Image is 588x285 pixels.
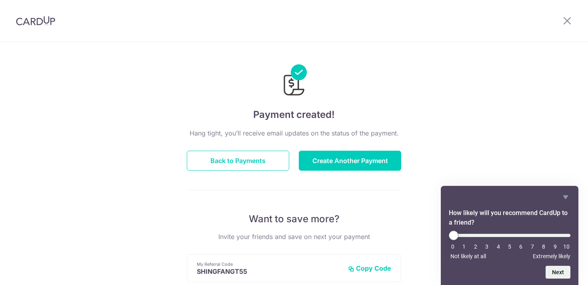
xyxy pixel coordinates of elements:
[561,192,570,202] button: Hide survey
[517,243,525,250] li: 6
[187,128,401,138] p: Hang tight, you’ll receive email updates on the status of the payment.
[449,231,570,259] div: How likely will you recommend CardUp to a friend? Select an option from 0 to 10, with 0 being Not...
[533,253,570,259] span: Extremely likely
[472,243,480,250] li: 2
[281,64,307,98] img: Payments
[348,264,391,272] button: Copy Code
[187,232,401,241] p: Invite your friends and save on next your payment
[187,213,401,225] p: Want to save more?
[299,151,401,171] button: Create Another Payment
[562,243,570,250] li: 10
[449,208,570,227] h2: How likely will you recommend CardUp to a friend? Select an option from 0 to 10, with 0 being Not...
[450,253,486,259] span: Not likely at all
[197,261,342,267] p: My Referral Code
[528,243,536,250] li: 7
[16,16,55,26] img: CardUp
[197,267,342,275] p: SHINGFANGT55
[494,243,502,250] li: 4
[506,243,514,250] li: 5
[449,192,570,279] div: How likely will you recommend CardUp to a friend? Select an option from 0 to 10, with 0 being Not...
[540,243,548,250] li: 8
[187,151,289,171] button: Back to Payments
[551,243,559,250] li: 9
[460,243,468,250] li: 1
[187,108,401,122] h4: Payment created!
[449,243,457,250] li: 0
[483,243,491,250] li: 3
[546,266,570,279] button: Next question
